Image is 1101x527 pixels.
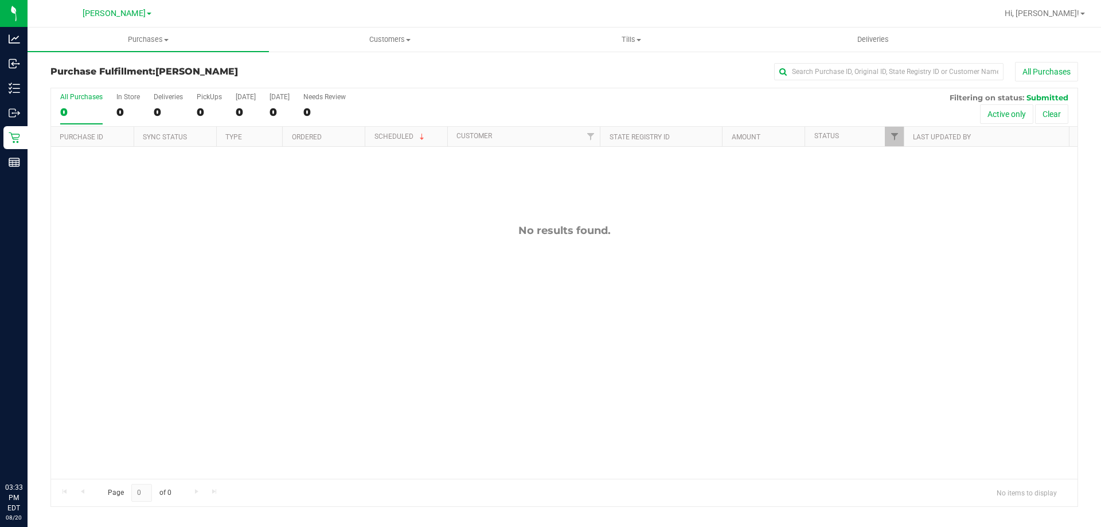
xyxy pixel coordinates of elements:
span: [PERSON_NAME] [155,66,238,77]
span: Tills [511,34,751,45]
a: Status [814,132,839,140]
a: Scheduled [374,132,427,140]
div: 0 [270,106,290,119]
a: Customers [269,28,510,52]
inline-svg: Outbound [9,107,20,119]
span: Hi, [PERSON_NAME]! [1005,9,1079,18]
p: 03:33 PM EDT [5,482,22,513]
a: Deliveries [752,28,994,52]
a: Purchase ID [60,133,103,141]
a: Filter [581,127,600,146]
span: Deliveries [842,34,904,45]
div: 0 [236,106,256,119]
button: All Purchases [1015,62,1078,81]
button: Active only [980,104,1033,124]
a: Sync Status [143,133,187,141]
div: 0 [60,106,103,119]
div: PickUps [197,93,222,101]
p: 08/20 [5,513,22,522]
span: Submitted [1026,93,1068,102]
a: Ordered [292,133,322,141]
a: Filter [885,127,904,146]
span: Customers [270,34,510,45]
h3: Purchase Fulfillment: [50,67,393,77]
div: No results found. [51,224,1077,237]
div: Needs Review [303,93,346,101]
a: Type [225,133,242,141]
div: [DATE] [236,93,256,101]
div: 0 [197,106,222,119]
div: 0 [116,106,140,119]
a: Last Updated By [913,133,971,141]
div: 0 [303,106,346,119]
span: Filtering on status: [950,93,1024,102]
div: Deliveries [154,93,183,101]
span: Purchases [28,34,269,45]
iframe: Resource center [11,435,46,470]
a: Customer [456,132,492,140]
inline-svg: Reports [9,157,20,168]
a: Tills [510,28,752,52]
div: [DATE] [270,93,290,101]
inline-svg: Inventory [9,83,20,94]
inline-svg: Retail [9,132,20,143]
a: Amount [732,133,760,141]
input: Search Purchase ID, Original ID, State Registry ID or Customer Name... [774,63,1004,80]
div: 0 [154,106,183,119]
a: Purchases [28,28,269,52]
span: No items to display [987,484,1066,501]
span: Page of 0 [98,484,181,502]
div: In Store [116,93,140,101]
div: All Purchases [60,93,103,101]
a: State Registry ID [610,133,670,141]
inline-svg: Analytics [9,33,20,45]
button: Clear [1035,104,1068,124]
span: [PERSON_NAME] [83,9,146,18]
inline-svg: Inbound [9,58,20,69]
